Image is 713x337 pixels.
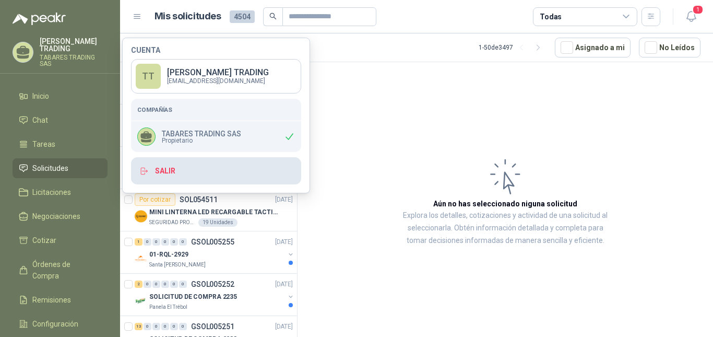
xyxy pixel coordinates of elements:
div: 0 [161,281,169,288]
h5: Compañías [137,105,295,114]
p: SOLICITUD DE COMPRA 2235 [149,292,237,302]
button: Asignado a mi [555,38,631,57]
p: Panela El Trébol [149,303,187,311]
a: Inicio [13,86,108,106]
p: [DATE] [275,280,293,289]
div: 0 [170,323,178,330]
a: Solicitudes [13,158,108,178]
p: MINI LINTERNA LED RECARGABLE TACTICA [149,207,279,217]
button: Salir [131,157,301,184]
p: SEGURIDAD PROVISER LTDA [149,218,196,227]
p: Explora los detalles, cotizaciones y actividad de una solicitud al seleccionarla. Obtén informaci... [402,210,609,247]
p: 01-RQL-2929 [149,250,188,260]
h3: Aún no has seleccionado niguna solicitud [433,198,577,210]
div: 0 [144,238,151,246]
p: TABARES TRADING SAS [162,130,241,137]
p: [DATE] [275,322,293,332]
p: [DATE] [275,237,293,247]
div: Todas [540,11,562,22]
div: 0 [179,323,187,330]
div: Por cotizar [135,193,175,206]
p: GSOL005255 [191,238,234,246]
img: Company Logo [135,252,147,265]
span: Negociaciones [32,211,80,222]
div: 13 [135,323,142,330]
span: Remisiones [32,294,71,306]
h4: Cuenta [131,47,301,54]
img: Company Logo [135,210,147,223]
span: Cotizar [32,235,56,246]
img: Company Logo [135,295,147,307]
p: GSOL005251 [191,323,234,330]
a: Licitaciones [13,182,108,202]
span: Configuración [32,318,78,330]
span: Solicitudes [32,162,68,174]
span: 1 [692,5,704,15]
span: 4504 [230,10,255,23]
a: Configuración [13,314,108,334]
h1: Mis solicitudes [155,9,221,24]
span: Chat [32,114,48,126]
span: Propietario [162,137,241,144]
a: 2 0 0 0 0 0 GSOL005252[DATE] Company LogoSOLICITUD DE COMPRA 2235Panela El Trébol [135,278,295,311]
a: Negociaciones [13,206,108,226]
div: 0 [144,281,151,288]
a: TT[PERSON_NAME] TRADING[EMAIL_ADDRESS][DOMAIN_NAME] [131,59,301,94]
p: [EMAIL_ADDRESS][DOMAIN_NAME] [167,78,269,84]
a: Chat [13,110,108,130]
a: Órdenes de Compra [13,254,108,286]
a: 1 0 0 0 0 0 GSOL005255[DATE] Company Logo01-RQL-2929Santa [PERSON_NAME] [135,236,295,269]
a: Remisiones [13,290,108,310]
div: 0 [152,323,160,330]
div: 0 [144,323,151,330]
span: Licitaciones [32,187,71,198]
div: TT [136,64,161,89]
div: 19 Unidades [198,218,237,227]
div: 0 [179,238,187,246]
div: 0 [161,238,169,246]
p: [PERSON_NAME] TRADING [167,68,269,77]
div: 0 [152,281,160,288]
a: Cotizar [13,230,108,250]
button: 1 [682,7,700,26]
a: Por cotizarSOL054511[DATE] Company LogoMINI LINTERNA LED RECARGABLE TACTICASEGURIDAD PROVISER LTD... [120,189,297,231]
p: Santa [PERSON_NAME] [149,261,206,269]
div: 0 [161,323,169,330]
span: search [269,13,277,20]
div: 1 [135,238,142,246]
div: 0 [170,281,178,288]
div: 2 [135,281,142,288]
p: [DATE] [275,195,293,205]
div: 0 [152,238,160,246]
span: Tareas [32,138,55,150]
span: Órdenes de Compra [32,259,98,282]
p: GSOL005252 [191,281,234,288]
div: 1 - 50 de 3497 [479,39,546,56]
div: TABARES TRADING SASPropietario [131,121,301,152]
p: [PERSON_NAME] TRADING [40,38,108,52]
button: No Leídos [639,38,700,57]
span: Inicio [32,90,49,102]
a: Tareas [13,134,108,154]
div: 0 [179,281,187,288]
div: 0 [170,238,178,246]
p: TABARES TRADING SAS [40,54,108,67]
img: Logo peakr [13,13,66,25]
p: SOL054511 [180,196,218,203]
